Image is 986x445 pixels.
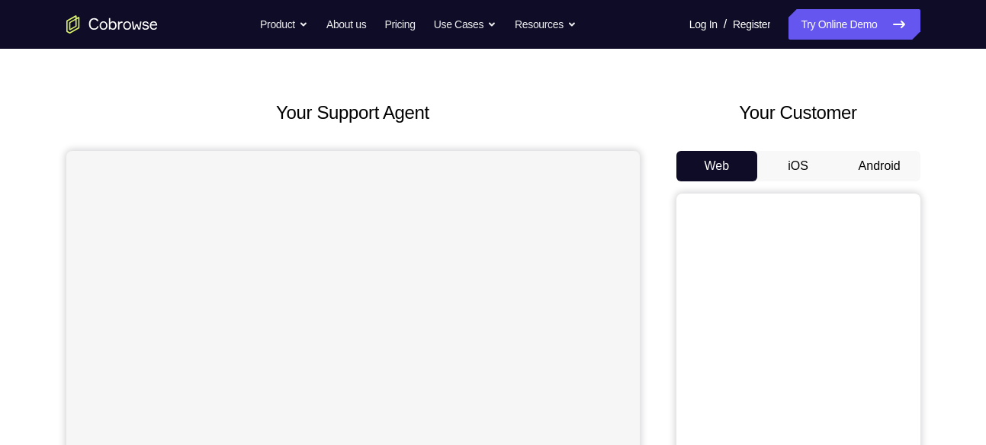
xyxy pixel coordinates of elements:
button: iOS [757,151,839,181]
a: Go to the home page [66,15,158,34]
button: Resources [515,9,577,40]
a: Try Online Demo [788,9,920,40]
h2: Your Customer [676,99,920,126]
button: Use Cases [434,9,496,40]
a: Log In [689,9,718,40]
a: Pricing [384,9,415,40]
a: About us [326,9,366,40]
button: Product [260,9,308,40]
button: Android [839,151,920,181]
span: / [724,15,727,34]
a: Register [733,9,770,40]
h2: Your Support Agent [66,99,640,126]
button: Web [676,151,758,181]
